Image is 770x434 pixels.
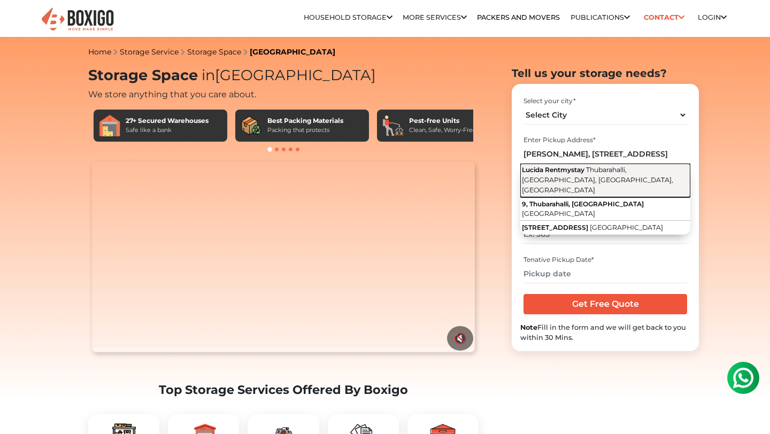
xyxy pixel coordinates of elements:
span: [GEOGRAPHIC_DATA] [198,66,376,84]
div: 27+ Secured Warehouses [126,116,209,126]
input: Select Building or Nearest Landmark [523,145,687,164]
button: 🔇 [447,326,473,351]
input: Ex: 365 [523,225,687,244]
b: Note [520,323,537,331]
img: 27+ Secured Warehouses [99,115,120,136]
div: Tenative Pickup Date [523,255,687,265]
a: Login [698,13,727,21]
a: [GEOGRAPHIC_DATA] [250,47,335,57]
span: in [202,66,215,84]
img: Boxigo [40,6,115,33]
div: Best Packing Materials [267,116,343,126]
img: Pest-free Units [382,115,404,136]
span: Thubarahalli, [GEOGRAPHIC_DATA], [GEOGRAPHIC_DATA], [GEOGRAPHIC_DATA] [522,166,673,193]
a: Contact [640,9,688,26]
span: [STREET_ADDRESS] [522,223,588,231]
input: Pickup date [523,265,687,283]
span: Lucida Rentmystay [522,166,584,174]
input: Get Free Quote [523,294,687,314]
div: Safe like a bank [126,126,209,135]
div: Fill in the form and we will get back to you within 30 Mins. [520,322,690,343]
img: Best Packing Materials [241,115,262,136]
span: [GEOGRAPHIC_DATA] [522,210,595,218]
a: Home [88,47,111,57]
h2: Tell us your storage needs? [512,67,699,80]
div: Enter Pickup Address [523,135,687,145]
a: Packers and Movers [477,13,560,21]
button: Lucida Rentmystay Thubarahalli, [GEOGRAPHIC_DATA], [GEOGRAPHIC_DATA], [GEOGRAPHIC_DATA] [520,164,690,197]
a: Household Storage [304,13,392,21]
div: Clean, Safe, Worry-Free [409,126,476,135]
div: Packing that protects [267,126,343,135]
a: Storage Space [187,47,241,57]
span: 9, Thubarahalli, [GEOGRAPHIC_DATA] [522,200,644,208]
h1: Storage Space [88,67,479,84]
button: 9, Thubarahalli, [GEOGRAPHIC_DATA] [GEOGRAPHIC_DATA] [520,197,690,221]
span: [GEOGRAPHIC_DATA] [590,223,663,231]
video: Your browser does not support the video tag. [92,161,474,353]
span: We store anything that you care about. [88,89,256,99]
a: Storage Service [120,47,179,57]
img: whatsapp-icon.svg [11,11,32,32]
a: Publications [571,13,630,21]
div: Pest-free Units [409,116,476,126]
h2: Top Storage Services Offered By Boxigo [88,383,479,397]
div: Select your city [523,96,687,106]
button: [STREET_ADDRESS] [GEOGRAPHIC_DATA] [520,221,690,235]
a: More services [403,13,467,21]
